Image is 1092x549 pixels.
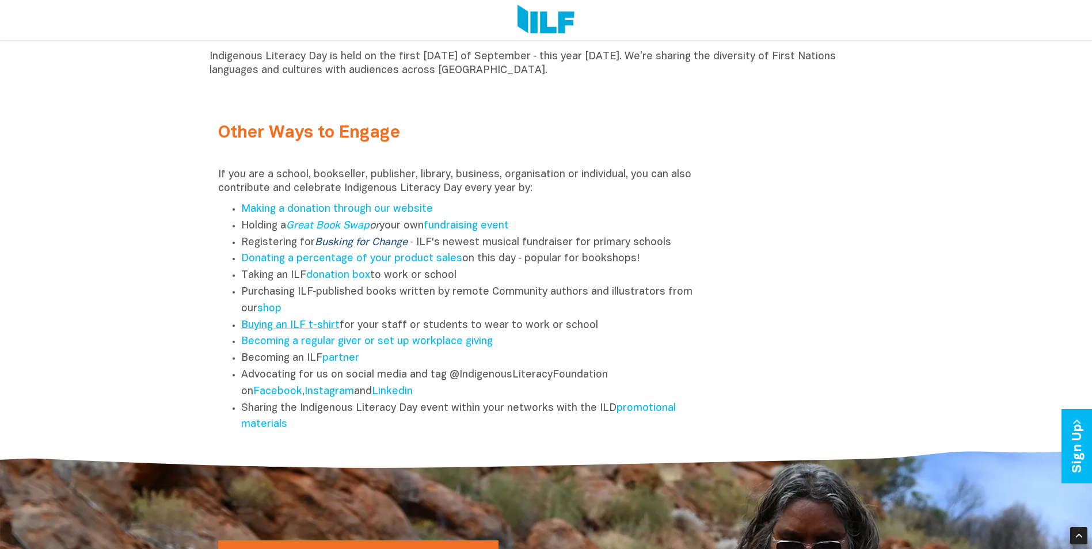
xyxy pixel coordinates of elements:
div: Scroll Back to Top [1070,527,1087,544]
li: Purchasing ILF‑published books written by remote Community authors and illustrators from our [241,284,706,318]
a: Facebook [253,387,302,396]
a: shop [257,304,281,314]
a: Becoming a regular giver or set up workplace giving [241,337,493,346]
li: Taking an ILF to work or school [241,268,706,284]
p: Indigenous Literacy Day is held on the first [DATE] of September ‑ this year [DATE]. We’re sharin... [210,50,883,78]
a: fundraising event [424,221,509,231]
li: on this day ‑ popular for bookshops! [241,251,706,268]
p: If you are a school, bookseller, publisher, library, business, organisation or individual, you ca... [218,168,706,196]
em: or [286,221,379,231]
li: Sharing the Indigenous Literacy Day event within your networks with the ILD [241,401,706,434]
a: Making a donation through our website [241,204,433,214]
li: Registering for ‑ ILF's newest musical fundraiser for primary schools [241,235,706,251]
a: Buying an ILF t-shirt [241,321,340,330]
a: Linkedin [372,387,413,396]
li: for your staff or students to wear to work or school [241,318,706,334]
img: Logo [518,5,574,36]
a: donation box [306,270,370,280]
li: Becoming an ILF [241,350,706,367]
a: Instagram [305,387,354,396]
a: Great Book Swap [286,221,370,231]
li: Holding a your own [241,218,706,235]
a: partner [322,353,359,363]
a: Busking for Change [315,238,408,247]
h2: Other Ways to Engage [218,124,706,143]
li: Advocating for us on social media and tag @IndigenousLiteracyFoundation on , and [241,367,706,401]
a: Donating a percentage of your product sales [241,254,462,264]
